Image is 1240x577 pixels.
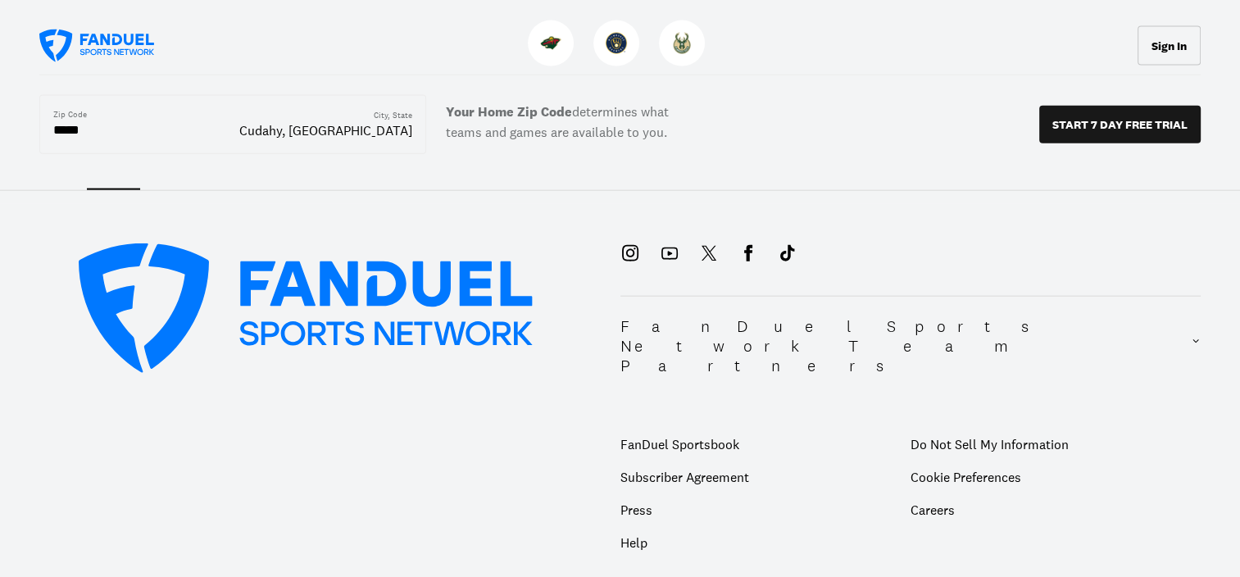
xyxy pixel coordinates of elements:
img: Bucks [671,33,693,54]
button: START 7 DAY FREE TRIAL [1039,106,1201,143]
div: City, State [374,109,412,120]
a: Cookie Preferences [911,469,1021,485]
a: Careers [911,493,1161,526]
a: Help [620,526,911,559]
a: FanDuel Sportsbook [620,428,911,461]
p: START 7 DAY FREE TRIAL [1052,119,1188,130]
div: Cudahy, [GEOGRAPHIC_DATA] [239,120,412,139]
label: determines what teams and games are available to you. [426,94,688,154]
a: Press [620,493,911,526]
a: Subscriber Agreement [620,461,911,493]
h2: FanDuel Sports Network Team Partners [620,316,1191,375]
img: Brewers [606,33,627,54]
div: Zip Code [53,109,87,120]
button: Sign In [1138,26,1201,66]
a: BucksBucks [659,53,711,70]
a: BrewersBrewers [593,53,646,70]
a: Do Not Sell My Information [911,428,1161,461]
a: WildWild [528,53,580,70]
b: Your Home Zip Code [446,102,572,120]
img: Wild [540,33,561,54]
a: FanDuel Sports Network [39,30,154,62]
